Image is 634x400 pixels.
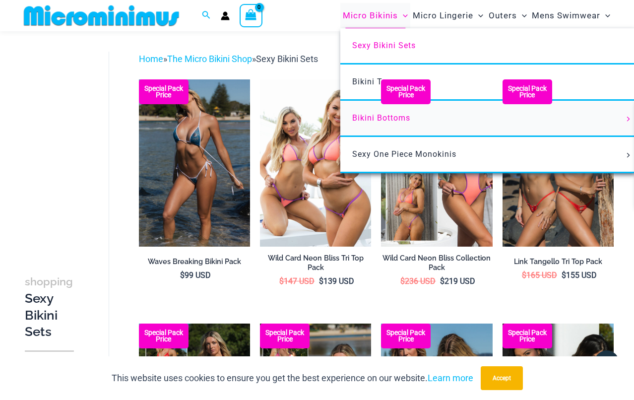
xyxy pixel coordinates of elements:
[139,257,250,270] a: Waves Breaking Bikini Pack
[240,4,262,27] a: View Shopping Cart, empty
[440,276,475,286] bdi: 219 USD
[139,79,250,246] a: Waves Breaking Ocean 312 Top 456 Bottom 08 Waves Breaking Ocean 312 Top 456 Bottom 04Waves Breaki...
[486,3,529,28] a: OutersMenu ToggleMenu Toggle
[352,149,456,159] span: Sexy One Piece Monokinis
[481,366,523,390] button: Accept
[562,270,566,280] span: $
[400,276,436,286] bdi: 236 USD
[532,3,600,28] span: Mens Swimwear
[260,254,371,272] h2: Wild Card Neon Bliss Tri Top Pack
[503,330,552,342] b: Special Pack Price
[319,276,323,286] span: $
[381,254,492,272] h2: Wild Card Neon Bliss Collection Pack
[473,3,483,28] span: Menu Toggle
[279,276,315,286] bdi: 147 USD
[600,3,610,28] span: Menu Toggle
[503,257,614,270] a: Link Tangello Tri Top Pack
[517,3,527,28] span: Menu Toggle
[529,3,613,28] a: Mens SwimwearMenu ToggleMenu Toggle
[562,270,597,280] bdi: 155 USD
[398,3,408,28] span: Menu Toggle
[139,79,250,246] img: Waves Breaking Ocean 312 Top 456 Bottom 08
[440,276,444,286] span: $
[260,79,371,246] a: Wild Card Neon Bliss Tri Top PackWild Card Neon Bliss Tri Top Pack BWild Card Neon Bliss Tri Top ...
[112,371,473,386] p: This website uses cookies to ensure you get the best experience on our website.
[352,113,410,123] span: Bikini Bottoms
[221,11,230,20] a: Account icon link
[381,85,431,98] b: Special Pack Price
[489,3,517,28] span: Outers
[522,270,557,280] bdi: 165 USD
[381,330,431,342] b: Special Pack Price
[413,3,473,28] span: Micro Lingerie
[410,3,486,28] a: Micro LingerieMenu ToggleMenu Toggle
[139,330,189,342] b: Special Pack Price
[260,330,310,342] b: Special Pack Price
[25,273,74,340] h3: Sexy Bikini Sets
[25,44,114,242] iframe: TrustedSite Certified
[343,3,398,28] span: Micro Bikinis
[260,254,371,276] a: Wild Card Neon Bliss Tri Top Pack
[180,270,211,280] bdi: 99 USD
[623,153,634,158] span: Menu Toggle
[139,257,250,267] h2: Waves Breaking Bikini Pack
[339,1,614,30] nav: Site Navigation
[340,3,410,28] a: Micro BikinisMenu ToggleMenu Toggle
[279,276,284,286] span: $
[139,85,189,98] b: Special Pack Price
[25,275,73,288] span: shopping
[256,54,318,64] span: Sexy Bikini Sets
[20,4,183,27] img: MM SHOP LOGO FLAT
[623,117,634,122] span: Menu Toggle
[260,79,371,246] img: Wild Card Neon Bliss Tri Top Pack
[352,77,396,86] span: Bikini Tops
[381,254,492,276] a: Wild Card Neon Bliss Collection Pack
[352,41,416,50] span: Sexy Bikini Sets
[522,270,526,280] span: $
[400,276,405,286] span: $
[180,270,185,280] span: $
[503,257,614,267] h2: Link Tangello Tri Top Pack
[428,373,473,383] a: Learn more
[139,54,163,64] a: Home
[202,9,211,22] a: Search icon link
[503,85,552,98] b: Special Pack Price
[167,54,252,64] a: The Micro Bikini Shop
[139,54,318,64] span: » »
[319,276,354,286] bdi: 139 USD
